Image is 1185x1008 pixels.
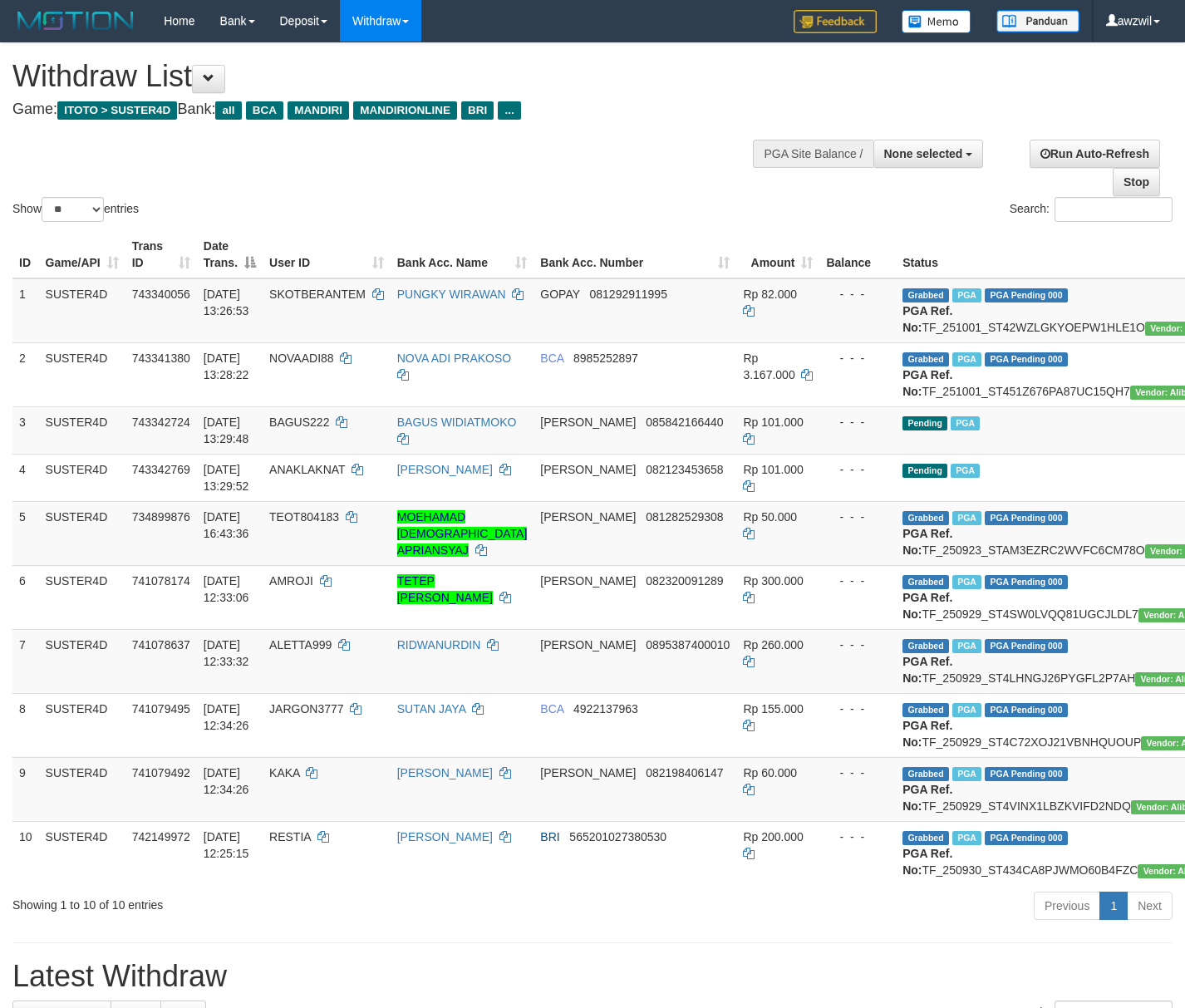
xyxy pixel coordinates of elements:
span: TEOT804183 [269,510,339,524]
div: - - - [826,350,889,366]
span: [DATE] 13:26:53 [204,288,249,317]
span: [PERSON_NAME] [540,463,636,476]
td: 1 [12,278,39,343]
span: Grabbed [902,288,949,302]
span: Rp 260.000 [743,638,803,652]
h1: Latest Withdraw [12,960,1173,993]
h1: Withdraw List [12,60,774,93]
span: Marked by awztoto [952,639,981,653]
b: PGA Ref. No: [902,847,952,877]
span: [DATE] 12:33:32 [204,638,249,668]
td: 5 [12,501,39,565]
span: NOVAADI88 [269,352,334,365]
td: 9 [12,757,39,821]
b: PGA Ref. No: [902,783,952,813]
h4: Game: Bank: [12,101,774,118]
span: [DATE] 12:34:26 [204,766,249,796]
span: PGA Pending [985,639,1068,653]
label: Show entries [12,197,139,222]
td: SUSTER4D [39,342,125,406]
th: Date Trans.: activate to sort column descending [197,231,263,278]
span: [PERSON_NAME] [540,415,636,429]
span: Copy 082198406147 to clipboard [646,766,723,779]
td: SUSTER4D [39,454,125,501]
span: 743342724 [132,415,190,429]
td: 6 [12,565,39,629]
button: None selected [873,140,984,168]
td: SUSTER4D [39,278,125,343]
span: SKOTBERANTEM [269,288,366,301]
td: SUSTER4D [39,629,125,693]
b: PGA Ref. No: [902,655,952,685]
span: JARGON3777 [269,702,343,715]
img: MOTION_logo.png [12,8,139,33]
b: PGA Ref. No: [902,527,952,557]
span: Rp 101.000 [743,415,803,429]
span: 741079492 [132,766,190,779]
a: [PERSON_NAME] [397,766,493,779]
span: [DATE] 13:28:22 [204,352,249,381]
a: MOEHAMAD [DEMOGRAPHIC_DATA] APRIANSYAJ [397,510,528,557]
span: 734899876 [132,510,190,524]
a: RIDWANURDIN [397,638,481,652]
span: Marked by awztoto [952,575,981,589]
span: Grabbed [902,639,949,653]
span: BCA [540,352,563,365]
div: - - - [826,286,889,302]
th: Bank Acc. Number: activate to sort column ascending [533,231,736,278]
span: PGA Pending [985,575,1068,589]
span: [DATE] 13:29:52 [204,463,249,493]
span: Marked by awztoto [952,288,981,302]
div: - - - [826,509,889,525]
a: SUTAN JAYA [397,702,465,715]
span: Grabbed [902,831,949,845]
span: Rp 3.167.000 [743,352,794,381]
span: Copy 082320091289 to clipboard [646,574,723,588]
span: [PERSON_NAME] [540,510,636,524]
span: Rp 50.000 [743,510,797,524]
input: Search: [1055,197,1173,222]
span: Copy 0895387400010 to clipboard [646,638,730,652]
span: Pending [902,416,947,430]
span: [DATE] 13:29:48 [204,415,249,445]
span: 741078174 [132,574,190,588]
div: - - - [826,573,889,589]
a: Next [1127,892,1173,920]
th: User ID: activate to sort column ascending [263,231,391,278]
span: 743340056 [132,288,190,301]
td: SUSTER4D [39,565,125,629]
a: Previous [1034,892,1100,920]
span: Copy 082123453658 to clipboard [646,463,723,476]
span: BCA [540,702,563,715]
td: 4 [12,454,39,501]
span: Copy 085842166440 to clipboard [646,415,723,429]
a: [PERSON_NAME] [397,463,493,476]
b: PGA Ref. No: [902,719,952,749]
span: PGA Pending [985,767,1068,781]
span: ITOTO > SUSTER4D [57,101,177,120]
a: BAGUS WIDIATMOKO [397,415,517,429]
td: SUSTER4D [39,501,125,565]
span: Copy 8985252897 to clipboard [573,352,638,365]
span: None selected [884,147,963,160]
span: Copy 081282529308 to clipboard [646,510,723,524]
span: Marked by awztoto [952,352,981,366]
td: 2 [12,342,39,406]
a: TETEP [PERSON_NAME] [397,574,493,604]
span: PGA Pending [985,703,1068,717]
span: Marked by awztoto [952,831,981,845]
div: - - - [826,701,889,717]
span: Copy 565201027380530 to clipboard [569,830,666,843]
a: [PERSON_NAME] [397,830,493,843]
span: ANAKLAKNAT [269,463,345,476]
span: Rp 300.000 [743,574,803,588]
td: 7 [12,629,39,693]
span: Rp 82.000 [743,288,797,301]
span: RESTIA [269,830,311,843]
td: SUSTER4D [39,757,125,821]
span: Rp 60.000 [743,766,797,779]
span: PGA Pending [985,288,1068,302]
span: Rp 200.000 [743,830,803,843]
div: Showing 1 to 10 of 10 entries [12,890,481,913]
div: - - - [826,461,889,478]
